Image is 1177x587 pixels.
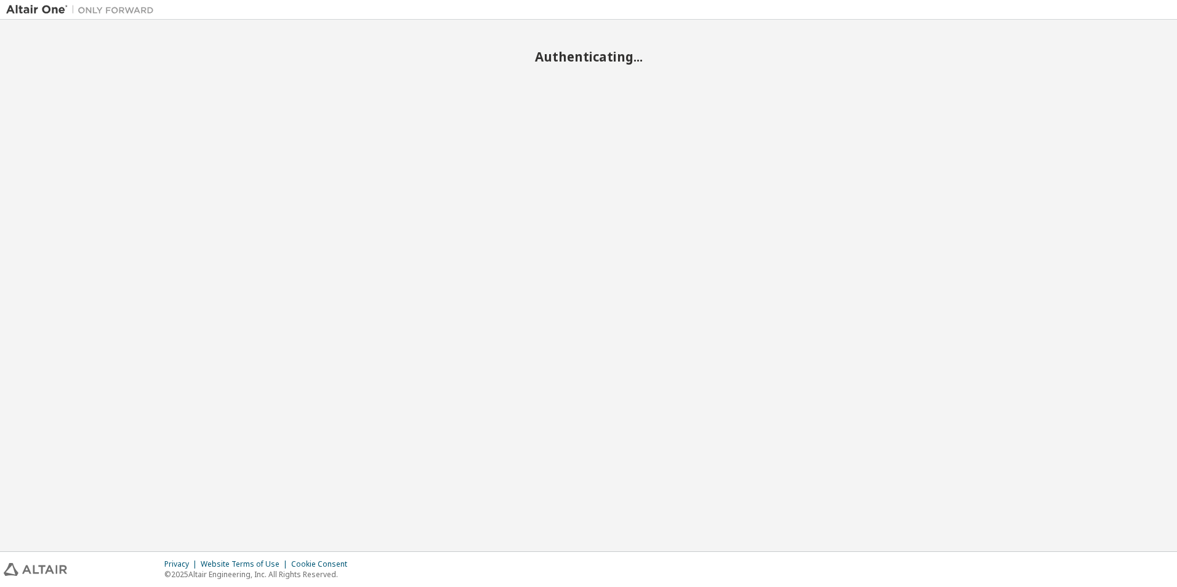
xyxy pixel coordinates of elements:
div: Cookie Consent [291,559,355,569]
img: altair_logo.svg [4,563,67,576]
p: © 2025 Altair Engineering, Inc. All Rights Reserved. [164,569,355,580]
div: Privacy [164,559,201,569]
img: Altair One [6,4,160,16]
h2: Authenticating... [6,49,1171,65]
div: Website Terms of Use [201,559,291,569]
